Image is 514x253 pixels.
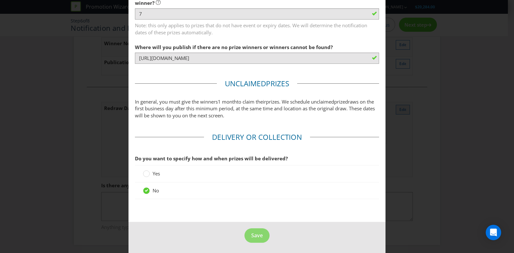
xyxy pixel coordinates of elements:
span: prize [266,98,277,105]
span: to claim their [237,98,266,105]
span: draws on the first business day after this minimum period, at the same time and location as the o... [135,98,375,119]
span: Note: this only applies to prizes that do not have event or expiry dates. We will determine the n... [135,20,379,36]
span: 1 month [218,98,237,105]
span: Prize [266,79,285,89]
span: Save [251,232,263,239]
button: Save [244,228,270,243]
span: No [153,187,159,194]
legend: Delivery or Collection [204,132,310,142]
div: Open Intercom Messenger [486,225,501,240]
span: Unclaimed [225,79,266,89]
span: In general, you must give the winners [135,98,218,105]
span: Where will you publish if there are no prize winners or winners cannot be found? [135,44,333,50]
span: Yes [153,170,160,177]
span: Do you want to specify how and when prizes will be delivered? [135,155,288,162]
span: s. We schedule unclaimed [277,98,334,105]
span: prize [334,98,345,105]
span: s [285,79,289,89]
